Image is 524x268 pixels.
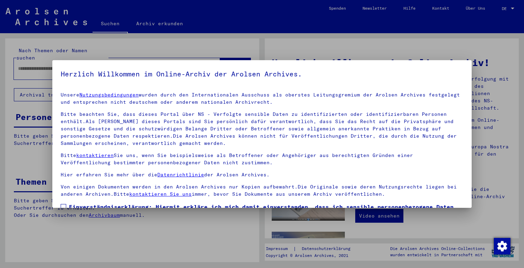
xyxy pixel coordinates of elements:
[61,111,463,147] p: Bitte beachten Sie, dass dieses Portal über NS - Verfolgte sensible Daten zu identifizierten oder...
[157,172,204,178] a: Datenrichtlinie
[61,183,463,198] p: Von einigen Dokumenten werden in den Arolsen Archives nur Kopien aufbewahrt.Die Originale sowie d...
[129,191,192,197] a: kontaktieren Sie uns
[69,203,463,236] span: Einverständniserklärung: Hiermit erkläre ich mich damit einverstanden, dass ich sensible personen...
[61,152,463,166] p: Bitte Sie uns, wenn Sie beispielsweise als Betroffener oder Angehöriger aus berechtigten Gründen ...
[61,91,463,106] p: Unsere wurden durch den Internationalen Ausschuss als oberstes Leitungsgremium der Arolsen Archiv...
[494,238,510,255] img: Zustimmung ändern
[61,171,463,178] p: Hier erfahren Sie mehr über die der Arolsen Archives.
[79,92,139,98] a: Nutzungsbedingungen
[76,152,114,158] a: kontaktieren
[61,68,463,80] h5: Herzlich Willkommen im Online-Archiv der Arolsen Archives.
